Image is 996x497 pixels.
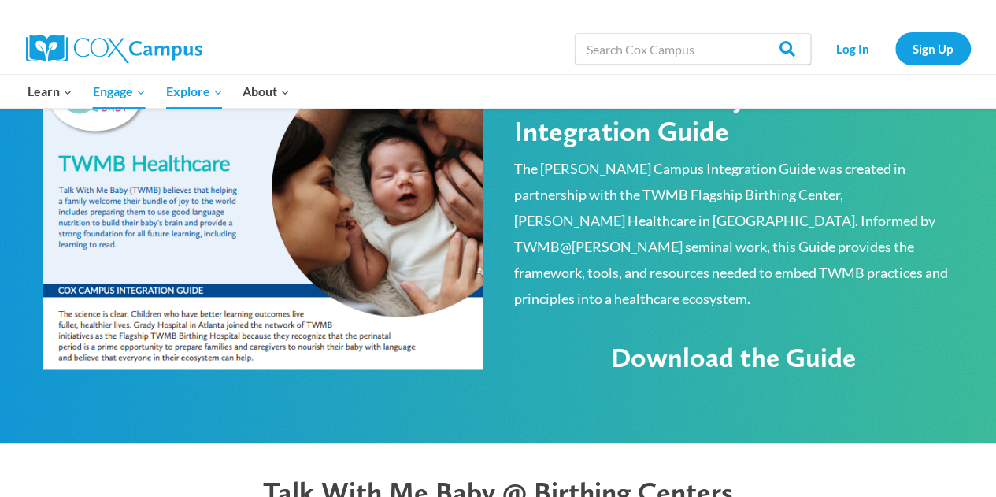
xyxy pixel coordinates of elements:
span: Download the Guide [611,341,856,374]
p: The [PERSON_NAME] Campus Integration Guide was created in partnership with the TWMB Flagship Birt... [514,156,953,312]
a: Download the Guide [570,320,898,395]
a: Log In [819,32,887,65]
img: MicrosoftTeams-image-5 [43,53,483,369]
button: Child menu of Engage [83,75,156,108]
button: Child menu of About [232,75,300,108]
button: Child menu of Learn [18,75,83,108]
button: Child menu of Explore [156,75,233,108]
a: Sign Up [895,32,971,65]
img: Cox Campus [26,35,202,63]
nav: Primary Navigation [18,75,300,108]
h2: Talk With Me Baby Healthcare Integration Guide [514,80,953,148]
nav: Secondary Navigation [819,32,971,65]
input: Search Cox Campus [575,33,811,65]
